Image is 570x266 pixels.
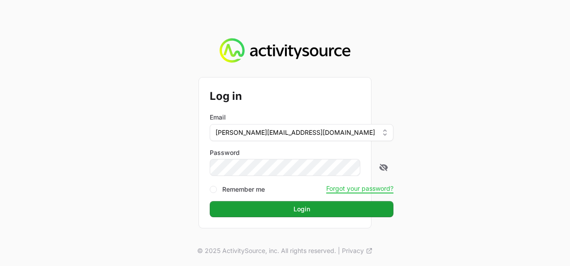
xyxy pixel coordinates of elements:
button: [PERSON_NAME][EMAIL_ADDRESS][DOMAIN_NAME] [210,124,393,141]
button: Login [210,201,393,217]
p: © 2025 ActivitySource, inc. All rights reserved. [197,246,336,255]
label: Email [210,113,226,122]
span: | [338,246,340,255]
h2: Log in [210,88,393,104]
img: Activity Source [220,38,350,63]
a: Privacy [342,246,373,255]
button: Forgot your password? [326,184,393,193]
label: Password [210,148,393,157]
span: [PERSON_NAME][EMAIL_ADDRESS][DOMAIN_NAME] [216,128,375,137]
span: Login [294,204,310,215]
label: Remember me [222,185,265,194]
